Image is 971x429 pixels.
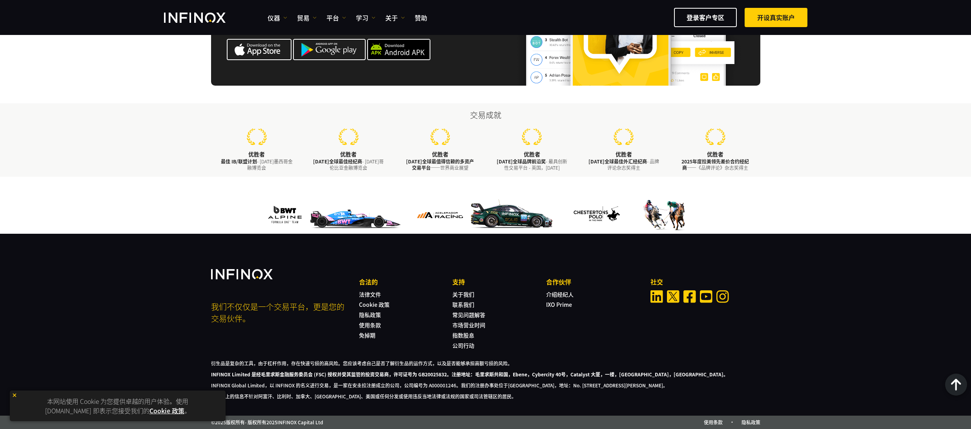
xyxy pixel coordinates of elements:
[211,419,215,425] font: ©
[704,419,723,425] a: 使用条款
[406,158,474,170] font: [DATE]全球最值得信赖的多资产交易平台
[221,158,257,165] font: 最佳 IB/联盟计划
[452,301,474,308] a: 联系我们
[497,158,546,165] font: [DATE]全球品牌前沿奖
[681,158,749,170] font: 2025年度拉美领先差价合约经纪商
[674,8,737,27] a: 登录客户专区
[452,277,465,286] font: 支持
[745,8,807,27] a: 开设真实账户
[45,396,189,415] font: 本网站使用 Cookie 为您提供卓越的用户体验。使用 [DOMAIN_NAME] 即表示您接受我们的
[546,301,572,308] a: IXO Prime
[452,321,485,329] a: 市场营业时间
[248,150,265,158] font: 优胜者
[359,321,381,329] a: 使用条款
[546,290,574,298] a: 介绍经纪人
[211,301,227,312] font: 我们
[359,277,378,286] font: 合法的
[293,39,366,68] a: Android 链接
[687,13,724,22] font: 登录客户专区
[356,13,375,22] a: 学习
[524,150,540,158] font: 优胜者
[432,150,448,158] font: 优胜者
[650,277,663,286] font: 社交
[683,290,696,303] a: Facebook
[215,419,226,425] font: 2025
[470,109,501,121] font: 交易成就
[359,290,381,298] a: 法律文件
[452,290,474,298] a: 关于我们
[741,419,760,425] a: 隐私政策
[452,311,485,319] a: 常见问题解答
[326,13,346,22] a: 平台
[359,301,390,308] a: Cookie 政策
[164,13,244,23] a: INFINOX 徽标
[149,406,184,415] a: Cookie 政策
[757,13,795,22] font: 开设真实账户
[504,158,567,170] font: - 最具创新性交易平台 - 英国，[DATE]
[687,164,748,171] font: ——《品牌评论》杂志奖得主
[415,13,427,22] a: 赞助
[247,158,293,170] font: - [DATE]墨西哥金融博览会
[616,150,632,158] font: 优胜者
[356,13,368,22] font: 学习
[730,419,734,425] font: •
[385,13,398,22] font: 关于
[359,311,381,319] a: 隐私政策
[211,382,668,389] font: INFINOX Global Limited，以 INFINOX 的名义进行交易，是一家在安圭拉注册成立的公司，公司编号为 A000001246。我们的注册办事处位于[GEOGRAPHIC_DA...
[184,406,191,415] font: 。
[12,392,17,398] img: 黄色关闭图标
[297,13,317,22] a: 贸易
[211,393,516,400] font: 本网站上的信息不针对阿富汗、比利时、加拿大、[GEOGRAPHIC_DATA]、美国或任何分发或使用违反当地法律或法规的国家或司法管辖区的居民。
[452,331,474,339] a: 指数股息
[588,158,647,165] font: [DATE]全球最佳外汇经纪商
[268,13,287,22] a: 仪器
[330,158,384,170] font: - [DATE]哥伦比亚金融博览会
[667,290,680,303] a: 叽叽喳喳
[211,360,512,367] font: 衍生品是复杂的工具，由于杠杆作用，存在快速亏损的高风险。您应该考虑自己是否了解衍生品的运作方式，以及是否能够承担高额亏损的风险。
[211,301,344,324] font: 不仅仅是一个交易平台，更是您的交易伙伴。
[716,290,729,303] a: Instagram
[313,158,362,165] font: [DATE]全球最佳经纪商
[297,13,310,22] font: 贸易
[277,419,323,425] font: INFINOX Capital Ltd
[650,290,663,303] a: 领英
[431,164,468,171] font: ——世界商业展望
[452,341,474,349] a: 公司行动
[326,13,339,22] font: 平台
[385,13,405,22] a: 关于
[707,150,723,158] font: 优胜者
[227,39,291,68] a: iOS 链接
[340,150,357,158] font: 优胜者
[607,158,659,170] font: - 品牌评论杂志奖得主
[211,371,728,378] font: INFINOX Limited 是经毛里求斯金融服务委员会 (FSC) 授权并受其监管的投资交易商，许可证号为 GB20025832。注册地址：毛里求斯共和国，Ebene，Cybercity 4...
[359,331,375,339] a: 免掉期
[700,290,712,303] a: YouTube
[367,39,430,68] a: Android APK
[268,13,280,22] font: 仪器
[226,419,266,425] font: 版权所有- 版权所有
[546,277,571,286] font: 合作伙伴
[266,419,277,425] font: 2025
